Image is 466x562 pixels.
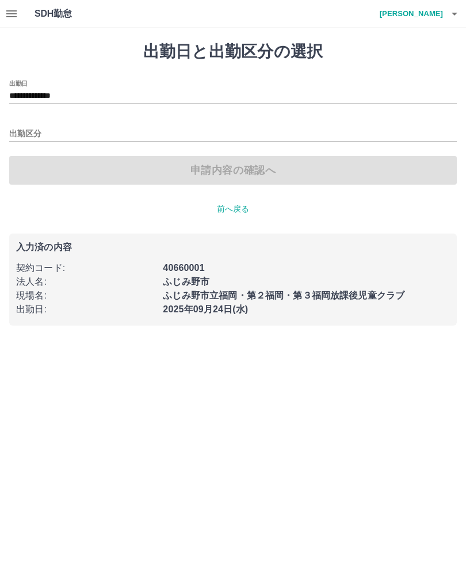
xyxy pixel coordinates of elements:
[163,263,204,273] b: 40660001
[9,79,28,87] label: 出勤日
[16,261,156,275] p: 契約コード :
[16,303,156,316] p: 出勤日 :
[16,275,156,289] p: 法人名 :
[16,243,450,252] p: 入力済の内容
[163,277,209,286] b: ふじみ野市
[9,203,457,215] p: 前へ戻る
[16,289,156,303] p: 現場名 :
[9,42,457,62] h1: 出勤日と出勤区分の選択
[163,304,248,314] b: 2025年09月24日(水)
[163,290,404,300] b: ふじみ野市立福岡・第２福岡・第３福岡放課後児童クラブ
